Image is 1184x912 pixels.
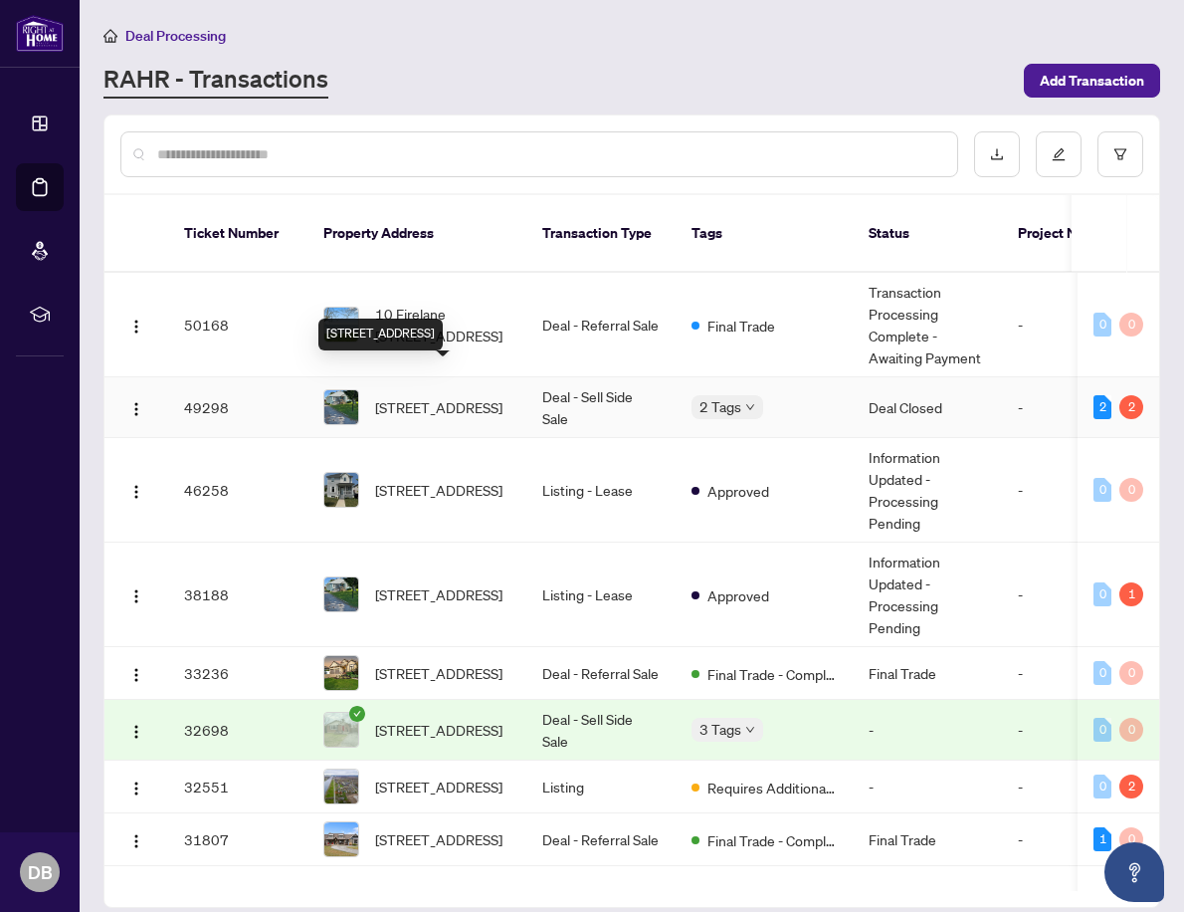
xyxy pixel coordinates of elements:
[120,474,152,506] button: Logo
[853,647,1002,700] td: Final Trade
[526,813,676,866] td: Deal - Referral Sale
[168,647,307,700] td: 33236
[128,781,144,797] img: Logo
[853,195,1002,273] th: Status
[168,700,307,761] td: 32698
[974,131,1020,177] button: download
[1002,438,1121,543] td: -
[120,714,152,746] button: Logo
[1119,478,1143,502] div: 0
[676,195,853,273] th: Tags
[1002,813,1121,866] td: -
[1093,582,1111,606] div: 0
[1119,395,1143,419] div: 2
[707,480,769,502] span: Approved
[168,543,307,647] td: 38188
[1119,718,1143,742] div: 0
[1119,827,1143,851] div: 0
[324,770,358,803] img: thumbnail-img
[853,377,1002,438] td: Deal Closed
[128,667,144,683] img: Logo
[1113,147,1127,161] span: filter
[125,27,226,45] span: Deal Processing
[853,438,1002,543] td: Information Updated - Processing Pending
[526,761,676,813] td: Listing
[375,719,502,741] span: [STREET_ADDRESS]
[349,706,365,722] span: check-circle
[1002,377,1121,438] td: -
[853,700,1002,761] td: -
[128,724,144,740] img: Logo
[324,390,358,424] img: thumbnail-img
[128,401,144,417] img: Logo
[1093,395,1111,419] div: 2
[375,396,502,418] span: [STREET_ADDRESS]
[853,813,1002,866] td: Final Trade
[375,479,502,501] span: [STREET_ADDRESS]
[375,583,502,605] span: [STREET_ADDRESS]
[120,771,152,802] button: Logo
[699,395,741,418] span: 2 Tags
[526,438,676,543] td: Listing - Lease
[120,391,152,423] button: Logo
[1119,661,1143,685] div: 0
[128,484,144,500] img: Logo
[526,195,676,273] th: Transaction Type
[128,319,144,335] img: Logo
[324,473,358,507] img: thumbnail-img
[990,147,1004,161] span: download
[699,718,741,741] span: 3 Tags
[28,858,53,886] span: DB
[1052,147,1066,161] span: edit
[1093,718,1111,742] div: 0
[120,823,152,855] button: Logo
[168,273,307,377] td: 50168
[745,725,755,735] span: down
[1093,313,1111,337] div: 0
[324,822,358,856] img: thumbnail-img
[1093,661,1111,685] div: 0
[16,15,64,52] img: logo
[168,195,307,273] th: Ticket Number
[120,578,152,610] button: Logo
[120,657,152,689] button: Logo
[526,273,676,377] td: Deal - Referral Sale
[1002,647,1121,700] td: -
[1002,543,1121,647] td: -
[1119,775,1143,798] div: 2
[318,319,443,350] div: [STREET_ADDRESS]
[1024,64,1160,98] button: Add Transaction
[128,833,144,849] img: Logo
[1036,131,1082,177] button: edit
[375,662,502,684] span: [STREET_ADDRESS]
[375,303,510,346] span: 10 Firelane [STREET_ADDRESS]
[1002,273,1121,377] td: -
[168,813,307,866] td: 31807
[1093,478,1111,502] div: 0
[745,402,755,412] span: down
[853,761,1002,813] td: -
[1002,761,1121,813] td: -
[324,308,358,342] img: thumbnail-img
[1093,775,1111,798] div: 0
[168,377,307,438] td: 49298
[707,663,837,685] span: Final Trade - Completed
[707,584,769,606] span: Approved
[324,656,358,690] img: thumbnail-img
[526,543,676,647] td: Listing - Lease
[103,29,117,43] span: home
[853,543,1002,647] td: Information Updated - Processing Pending
[1119,582,1143,606] div: 1
[128,588,144,604] img: Logo
[1093,827,1111,851] div: 1
[707,777,837,798] span: Requires Additional Docs
[168,438,307,543] td: 46258
[526,647,676,700] td: Deal - Referral Sale
[526,700,676,761] td: Deal - Sell Side Sale
[853,273,1002,377] td: Transaction Processing Complete - Awaiting Payment
[168,761,307,813] td: 32551
[324,577,358,611] img: thumbnail-img
[324,713,358,747] img: thumbnail-img
[707,829,837,851] span: Final Trade - Completed
[1119,313,1143,337] div: 0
